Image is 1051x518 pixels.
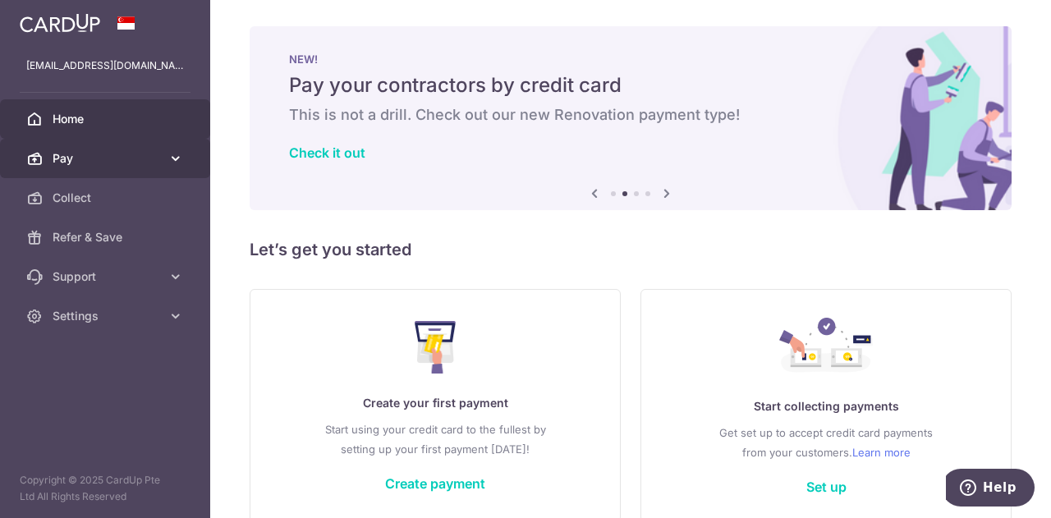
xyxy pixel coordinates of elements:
h5: Let’s get you started [250,236,1012,263]
img: Renovation banner [250,26,1012,210]
a: Set up [806,479,847,495]
img: Collect Payment [779,318,873,377]
iframe: Opens a widget where you can find more information [946,469,1035,510]
img: CardUp [20,13,100,33]
img: Make Payment [415,321,457,374]
span: Refer & Save [53,229,161,245]
a: Create payment [385,475,485,492]
p: NEW! [289,53,972,66]
h5: Pay your contractors by credit card [289,72,972,99]
p: Start collecting payments [674,397,978,416]
span: Home [53,111,161,127]
p: Get set up to accept credit card payments from your customers. [674,423,978,462]
span: Pay [53,150,161,167]
a: Check it out [289,144,365,161]
p: Start using your credit card to the fullest by setting up your first payment [DATE]! [283,419,587,459]
span: Settings [53,308,161,324]
p: Create your first payment [283,393,587,413]
p: [EMAIL_ADDRESS][DOMAIN_NAME] [26,57,184,74]
a: Learn more [852,442,911,462]
span: Support [53,268,161,285]
h6: This is not a drill. Check out our new Renovation payment type! [289,105,972,125]
span: Collect [53,190,161,206]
